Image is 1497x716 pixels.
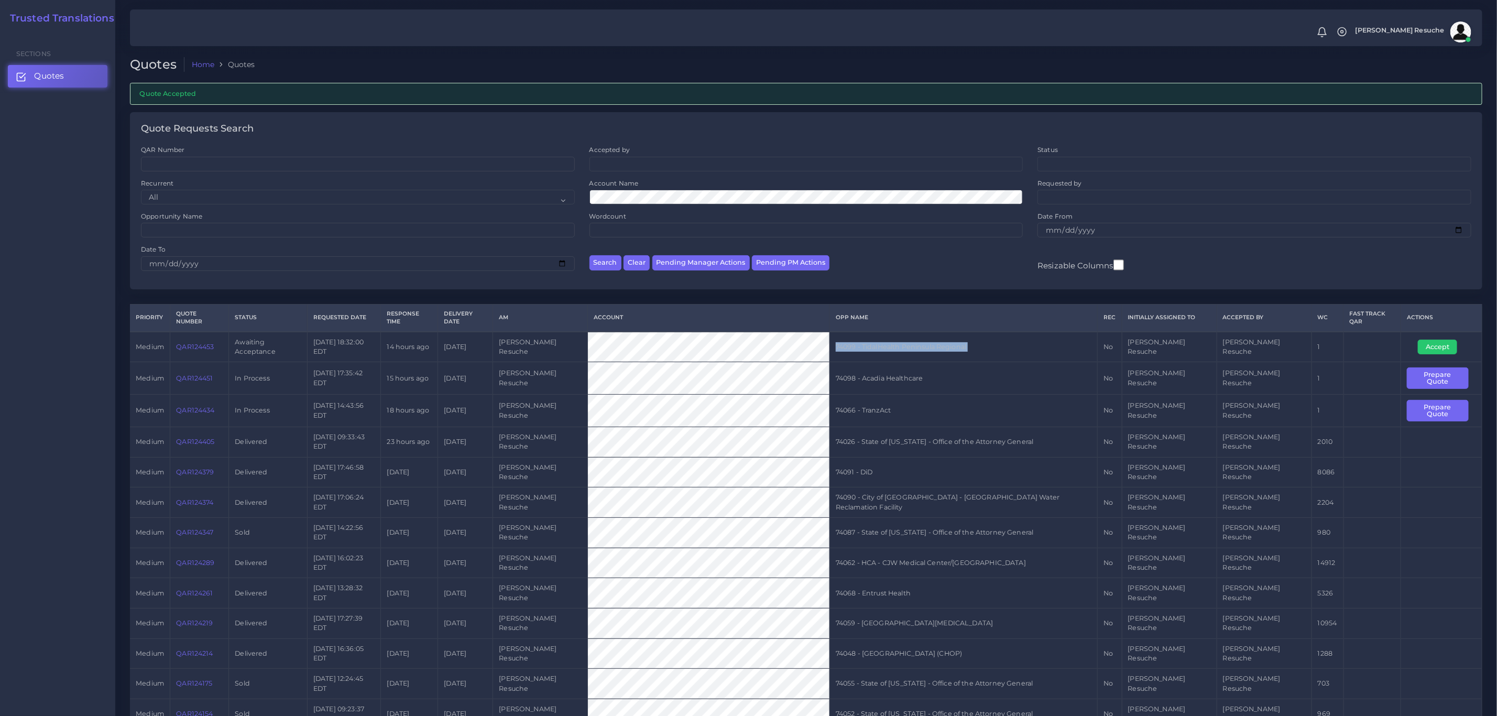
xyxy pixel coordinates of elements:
[176,374,213,382] a: QAR124451
[1037,258,1123,272] label: Resizable Columns
[307,518,381,548] td: [DATE] 14:22:56 EDT
[1217,427,1312,458] td: [PERSON_NAME] Resuche
[136,406,164,414] span: medium
[1418,340,1457,354] button: Accept
[752,255,829,270] button: Pending PM Actions
[381,669,438,699] td: [DATE]
[438,362,493,395] td: [DATE]
[493,427,588,458] td: [PERSON_NAME] Resuche
[307,608,381,638] td: [DATE] 17:27:39 EDT
[141,123,254,135] h4: Quote Requests Search
[136,374,164,382] span: medium
[170,304,229,331] th: Quote Number
[381,487,438,518] td: [DATE]
[1217,518,1312,548] td: [PERSON_NAME] Resuche
[307,332,381,362] td: [DATE] 18:32:00 EDT
[229,362,308,395] td: In Process
[438,638,493,669] td: [DATE]
[1122,608,1217,638] td: [PERSON_NAME] Resuche
[1098,332,1122,362] td: No
[307,457,381,487] td: [DATE] 17:46:58 EDT
[229,608,308,638] td: Delivered
[438,548,493,578] td: [DATE]
[1122,427,1217,458] td: [PERSON_NAME] Resuche
[438,427,493,458] td: [DATE]
[1098,669,1122,699] td: No
[493,638,588,669] td: [PERSON_NAME] Resuche
[1401,304,1482,331] th: Actions
[438,608,493,638] td: [DATE]
[136,528,164,536] span: medium
[1312,518,1343,548] td: 980
[652,255,750,270] button: Pending Manager Actions
[136,498,164,506] span: medium
[307,427,381,458] td: [DATE] 09:33:43 EDT
[229,332,308,362] td: Awaiting Acceptance
[1098,608,1122,638] td: No
[1122,304,1217,331] th: Initially Assigned to
[176,679,212,687] a: QAR124175
[624,255,650,270] button: Clear
[438,304,493,331] th: Delivery Date
[229,638,308,669] td: Delivered
[136,343,164,351] span: medium
[493,457,588,487] td: [PERSON_NAME] Resuche
[438,332,493,362] td: [DATE]
[829,332,1097,362] td: 74099 - TidalHealth Peninsula Regional
[1407,374,1476,382] a: Prepare Quote
[130,83,1482,104] div: Quote Accepted
[307,304,381,331] th: Requested Date
[381,427,438,458] td: 23 hours ago
[1217,608,1312,638] td: [PERSON_NAME] Resuche
[229,669,308,699] td: Sold
[229,578,308,609] td: Delivered
[176,528,213,536] a: QAR124347
[589,212,626,221] label: Wordcount
[381,362,438,395] td: 15 hours ago
[176,343,214,351] a: QAR124453
[1122,395,1217,427] td: [PERSON_NAME] Resuche
[1312,487,1343,518] td: 2204
[1312,395,1343,427] td: 1
[3,13,114,25] a: Trusted Translations
[829,548,1097,578] td: 74062 - HCA - CJW Medical Center/[GEOGRAPHIC_DATA]
[438,518,493,548] td: [DATE]
[438,457,493,487] td: [DATE]
[229,518,308,548] td: Sold
[136,619,164,627] span: medium
[307,548,381,578] td: [DATE] 16:02:23 EDT
[1098,578,1122,609] td: No
[589,179,639,188] label: Account Name
[829,362,1097,395] td: 74098 - Acadia Healthcare
[493,669,588,699] td: [PERSON_NAME] Resuche
[1122,457,1217,487] td: [PERSON_NAME] Resuche
[381,332,438,362] td: 14 hours ago
[1037,179,1082,188] label: Requested by
[1217,457,1312,487] td: [PERSON_NAME] Resuche
[1350,21,1475,42] a: [PERSON_NAME] Resucheavatar
[1217,578,1312,609] td: [PERSON_NAME] Resuche
[588,304,829,331] th: Account
[438,669,493,699] td: [DATE]
[829,518,1097,548] td: 74087 - State of [US_STATE] - Office of the Attorney General
[1217,548,1312,578] td: [PERSON_NAME] Resuche
[307,395,381,427] td: [DATE] 14:43:56 EDT
[1122,548,1217,578] td: [PERSON_NAME] Resuche
[381,395,438,427] td: 18 hours ago
[8,65,107,87] a: Quotes
[1217,332,1312,362] td: [PERSON_NAME] Resuche
[1098,548,1122,578] td: No
[381,578,438,609] td: [DATE]
[1407,400,1469,421] button: Prepare Quote
[1407,367,1469,389] button: Prepare Quote
[493,548,588,578] td: [PERSON_NAME] Resuche
[229,457,308,487] td: Delivered
[229,427,308,458] td: Delivered
[1217,395,1312,427] td: [PERSON_NAME] Resuche
[438,395,493,427] td: [DATE]
[176,468,214,476] a: QAR124379
[1312,427,1343,458] td: 2010
[1217,487,1312,518] td: [PERSON_NAME] Resuche
[493,362,588,395] td: [PERSON_NAME] Resuche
